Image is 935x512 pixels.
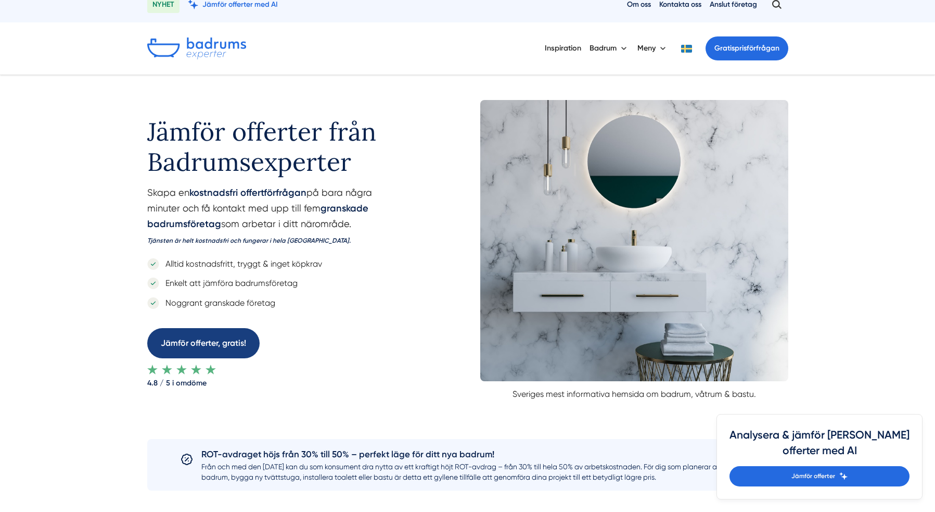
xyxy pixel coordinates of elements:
h4: Analysera & jämför [PERSON_NAME] offerter med AI [729,427,910,466]
img: Badrumsexperter omslagsbild [480,100,788,381]
button: Badrum [590,35,629,62]
button: Meny [637,35,668,62]
a: Jämför offerter [729,466,910,486]
strong: kostnadsfri offertförfrågan [189,187,306,198]
p: Från och med den [DATE] kan du som konsument dra nytta av ett kraftigt höjt ROT-avdrag – från 30%... [201,461,755,482]
p: Skapa en på bara några minuter och få kontakt med upp till fem som arbetar i ditt närområde. [147,185,414,252]
a: Gratisprisförfrågan [706,36,788,60]
span: Gratis [714,44,735,53]
img: Badrumsexperter.se logotyp [147,38,246,59]
span: Jämför offerter [791,471,835,481]
p: Alltid kostnadsfritt, tryggt & inget köpkrav [159,257,322,270]
h1: Jämför offerter från Badrumsexperter [147,100,414,185]
p: Sveriges mest informativa hemsida om badrum, våtrum & bastu. [480,381,788,401]
p: Noggrant granskade företag [159,296,275,309]
a: Jämför offerter, gratis! [147,328,260,358]
i: Tjänsten är helt kostnadsfri och fungerar i hela [GEOGRAPHIC_DATA]. [147,237,351,244]
a: Inspiration [545,35,581,61]
strong: 4.8 / 5 i omdöme [147,374,414,388]
h5: ROT-avdraget höjs från 30% till 50% – perfekt läge för ditt nya badrum! [201,447,755,461]
p: Enkelt att jämföra badrumsföretag [159,277,298,290]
